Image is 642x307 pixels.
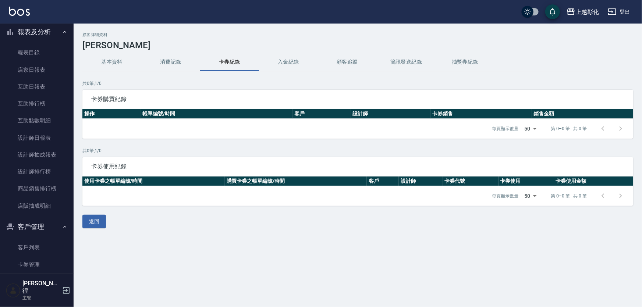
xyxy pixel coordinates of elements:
th: 設計師 [351,109,431,119]
a: 入金管理 [3,273,71,290]
th: 客戶 [292,109,351,119]
button: 卡券紀錄 [200,53,259,71]
img: Person [6,283,21,298]
img: Logo [9,7,30,16]
button: 返回 [82,215,106,228]
a: 設計師排行榜 [3,163,71,180]
th: 客戶 [367,176,399,186]
p: 共 0 筆, 1 / 0 [82,80,633,87]
button: 消費記錄 [141,53,200,71]
button: 報表及分析 [3,22,71,42]
a: 店家日報表 [3,61,71,78]
a: 設計師抽成報表 [3,146,71,163]
th: 卡券使用 [499,176,554,186]
h2: 顧客詳細資料 [82,32,633,37]
a: 報表目錄 [3,44,71,61]
a: 商品銷售排行榜 [3,180,71,197]
button: 客戶管理 [3,217,71,236]
th: 設計師 [399,176,443,186]
button: save [545,4,560,19]
a: 互助日報表 [3,78,71,95]
div: 50 [522,119,539,139]
th: 卡券銷售 [430,109,532,119]
a: 店販抽成明細 [3,197,71,214]
button: 基本資料 [82,53,141,71]
a: 互助點數明細 [3,112,71,129]
th: 卡券代號 [443,176,499,186]
th: 操作 [82,109,141,119]
div: 50 [522,186,539,206]
a: 卡券管理 [3,256,71,273]
a: 設計師日報表 [3,129,71,146]
th: 帳單編號/時間 [141,109,293,119]
button: 顧客追蹤 [318,53,377,71]
p: 第 0–0 筆 共 0 筆 [551,125,587,132]
a: 互助排行榜 [3,95,71,112]
button: 抽獎券紀錄 [436,53,494,71]
h5: [PERSON_NAME]徨 [22,280,60,294]
p: 每頁顯示數量 [492,193,519,199]
h3: [PERSON_NAME] [82,40,633,50]
span: 卡券購買紀錄 [91,96,624,103]
th: 使用卡券之帳單編號/時間 [82,176,225,186]
button: 登出 [605,5,633,19]
button: 入金紀錄 [259,53,318,71]
p: 主管 [22,294,60,301]
button: 上越彰化 [564,4,602,19]
div: 上越彰化 [575,7,599,17]
a: 客戶列表 [3,239,71,256]
th: 卡券使用金額 [554,176,633,186]
th: 購買卡券之帳單編號/時間 [225,176,367,186]
p: 共 0 筆, 1 / 0 [82,147,633,154]
p: 第 0–0 筆 共 0 筆 [551,193,587,199]
th: 銷售金額 [532,109,633,119]
p: 每頁顯示數量 [492,125,519,132]
span: 卡券使用紀錄 [91,163,624,170]
button: 簡訊發送紀錄 [377,53,436,71]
